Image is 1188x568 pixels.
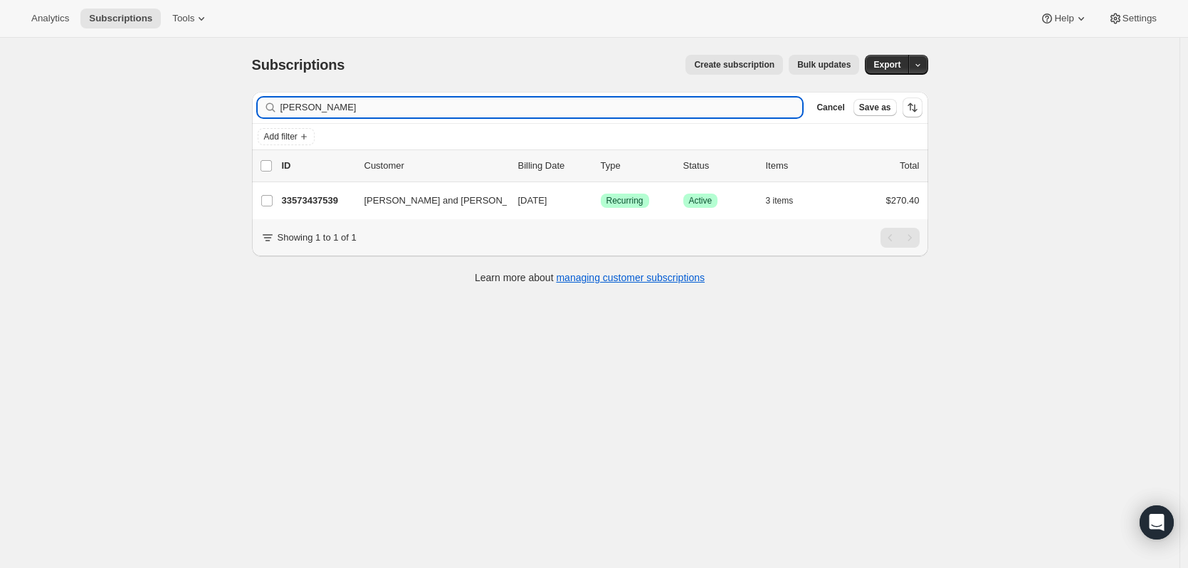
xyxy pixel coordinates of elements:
[601,159,672,173] div: Type
[31,13,69,24] span: Analytics
[518,159,589,173] p: Billing Date
[1140,505,1174,540] div: Open Intercom Messenger
[903,98,922,117] button: Sort the results
[364,159,507,173] p: Customer
[873,59,900,70] span: Export
[282,159,353,173] p: ID
[80,9,161,28] button: Subscriptions
[865,55,909,75] button: Export
[797,59,851,70] span: Bulk updates
[282,191,920,211] div: 33573437539[PERSON_NAME] and [PERSON_NAME][DATE]SuccessRecurringSuccessActive3 items$270.40
[282,159,920,173] div: IDCustomerBilling DateTypeStatusItemsTotal
[766,191,809,211] button: 3 items
[789,55,859,75] button: Bulk updates
[356,189,498,212] button: [PERSON_NAME] and [PERSON_NAME]
[278,231,357,245] p: Showing 1 to 1 of 1
[859,102,891,113] span: Save as
[689,195,713,206] span: Active
[853,99,897,116] button: Save as
[1123,13,1157,24] span: Settings
[816,102,844,113] span: Cancel
[683,159,755,173] p: Status
[258,128,315,145] button: Add filter
[811,99,850,116] button: Cancel
[89,13,152,24] span: Subscriptions
[364,194,537,208] span: [PERSON_NAME] and [PERSON_NAME]
[475,270,705,285] p: Learn more about
[252,57,345,73] span: Subscriptions
[606,195,643,206] span: Recurring
[1054,13,1073,24] span: Help
[1031,9,1096,28] button: Help
[282,194,353,208] p: 33573437539
[280,98,803,117] input: Filter subscribers
[694,59,774,70] span: Create subscription
[900,159,919,173] p: Total
[766,195,794,206] span: 3 items
[23,9,78,28] button: Analytics
[685,55,783,75] button: Create subscription
[518,195,547,206] span: [DATE]
[172,13,194,24] span: Tools
[264,131,298,142] span: Add filter
[556,272,705,283] a: managing customer subscriptions
[1100,9,1165,28] button: Settings
[881,228,920,248] nav: Pagination
[886,195,920,206] span: $270.40
[164,9,217,28] button: Tools
[766,159,837,173] div: Items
